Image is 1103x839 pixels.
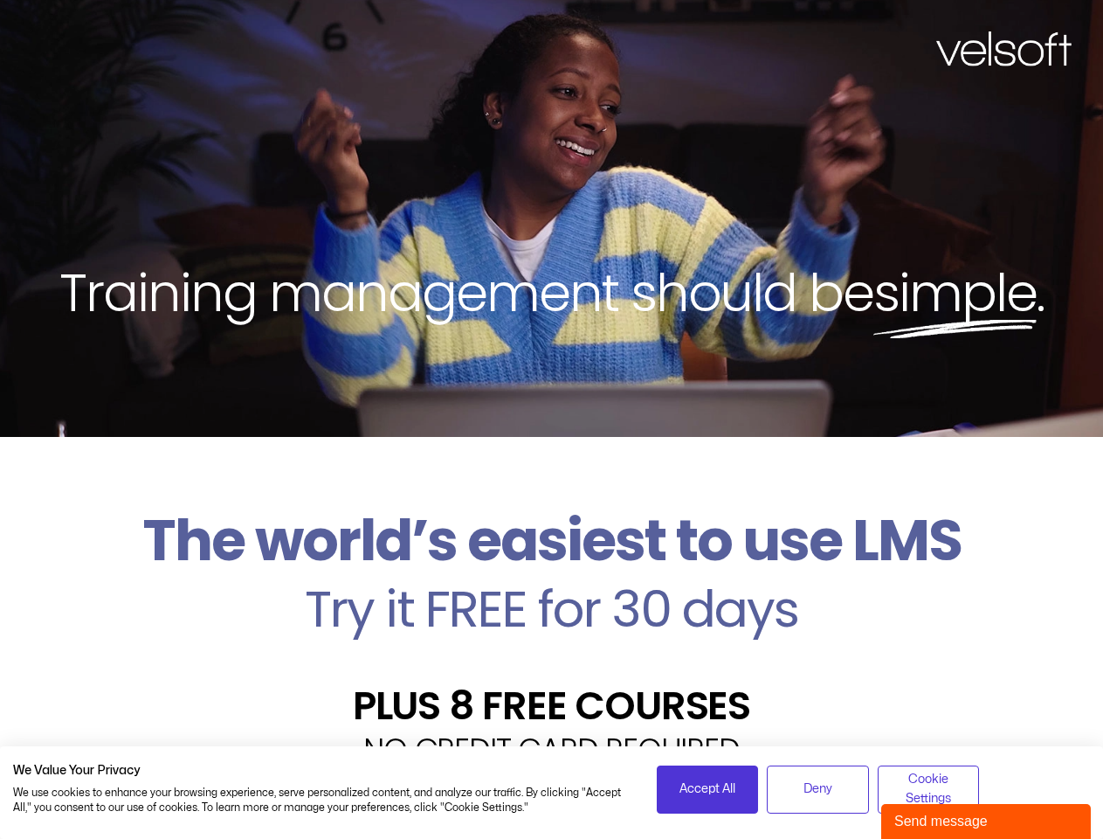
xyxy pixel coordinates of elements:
button: Adjust cookie preferences [878,766,980,814]
h2: Training management should be . [31,259,1072,327]
h2: The world’s easiest to use LMS [13,507,1090,575]
h2: PLUS 8 FREE COURSES [13,686,1090,725]
span: Accept All [679,780,735,799]
button: Deny all cookies [767,766,869,814]
h2: We Value Your Privacy [13,763,631,779]
button: Accept all cookies [657,766,759,814]
iframe: chat widget [881,801,1094,839]
span: Cookie Settings [889,770,969,809]
h2: Try it FREE for 30 days [13,584,1090,634]
span: Deny [803,780,832,799]
span: simple [873,256,1037,329]
p: We use cookies to enhance your browsing experience, serve personalized content, and analyze our t... [13,786,631,815]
